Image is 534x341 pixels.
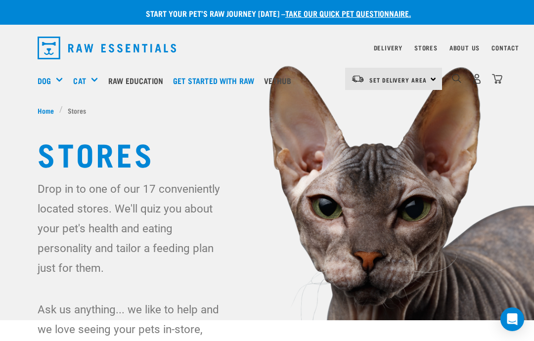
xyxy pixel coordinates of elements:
[38,105,59,116] a: Home
[38,105,496,116] nav: breadcrumbs
[449,46,480,49] a: About Us
[38,179,221,278] p: Drop in to one of our 17 conveniently located stores. We'll quiz you about your pet's health and ...
[38,37,176,59] img: Raw Essentials Logo
[73,75,86,86] a: Cat
[369,78,427,82] span: Set Delivery Area
[492,74,502,84] img: home-icon@2x.png
[351,75,364,84] img: van-moving.png
[452,74,461,83] img: home-icon-1@2x.png
[38,135,496,171] h1: Stores
[491,46,519,49] a: Contact
[38,75,51,86] a: Dog
[472,74,482,84] img: user.png
[285,11,411,15] a: take our quick pet questionnaire.
[500,307,524,331] div: Open Intercom Messenger
[374,46,402,49] a: Delivery
[30,33,504,63] nav: dropdown navigation
[414,46,438,49] a: Stores
[106,61,171,100] a: Raw Education
[262,61,299,100] a: Vethub
[171,61,262,100] a: Get started with Raw
[38,105,54,116] span: Home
